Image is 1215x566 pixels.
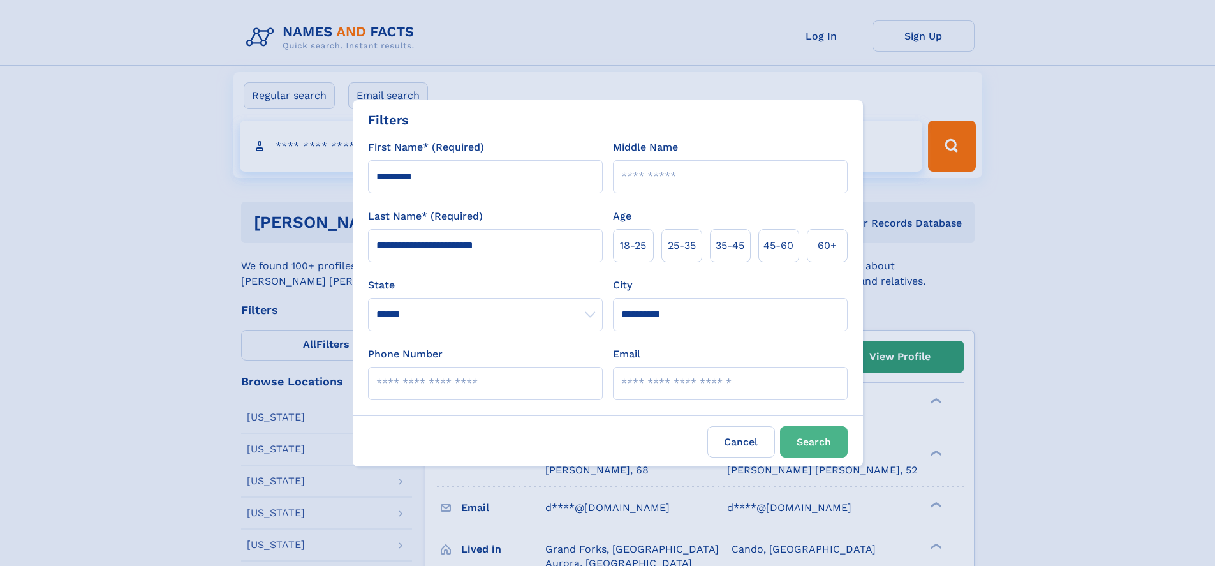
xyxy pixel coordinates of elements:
[668,238,696,253] span: 25‑35
[620,238,646,253] span: 18‑25
[613,278,632,293] label: City
[716,238,744,253] span: 35‑45
[368,346,443,362] label: Phone Number
[613,209,631,224] label: Age
[368,140,484,155] label: First Name* (Required)
[707,426,775,458] label: Cancel
[613,346,640,362] label: Email
[368,209,483,224] label: Last Name* (Required)
[613,140,678,155] label: Middle Name
[368,110,409,130] div: Filters
[818,238,837,253] span: 60+
[763,238,793,253] span: 45‑60
[780,426,848,458] button: Search
[368,278,603,293] label: State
